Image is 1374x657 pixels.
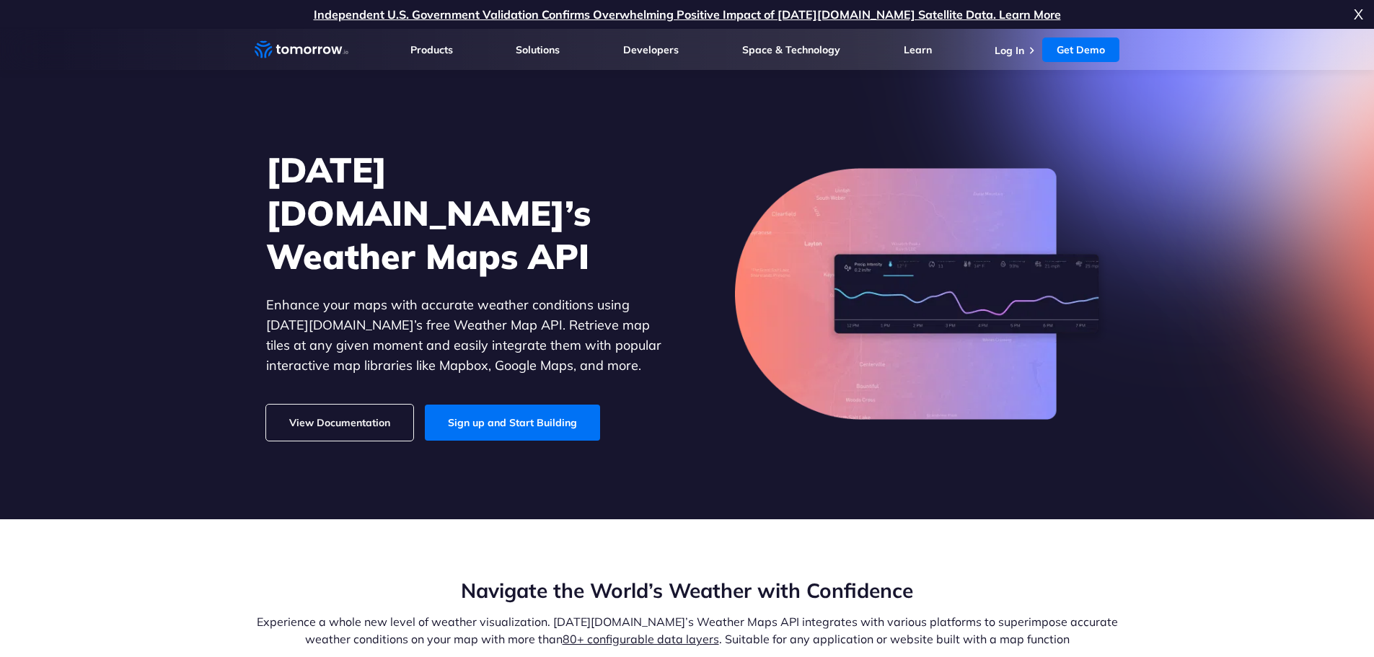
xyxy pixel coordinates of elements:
h1: [DATE][DOMAIN_NAME]’s Weather Maps API [266,148,663,278]
a: Space & Technology [742,43,840,56]
a: Independent U.S. Government Validation Confirms Overwhelming Positive Impact of [DATE][DOMAIN_NAM... [314,7,1061,22]
a: Get Demo [1042,38,1119,62]
a: Home link [255,39,348,61]
a: Products [410,43,453,56]
a: Solutions [516,43,560,56]
p: Enhance your maps with accurate weather conditions using [DATE][DOMAIN_NAME]’s free Weather Map A... [266,295,663,376]
a: View Documentation [266,405,413,441]
a: Log In [995,44,1024,57]
p: Experience a whole new level of weather visualization. [DATE][DOMAIN_NAME]’s Weather Maps API int... [255,613,1120,648]
h2: Navigate the World’s Weather with Confidence [255,577,1120,604]
a: 80+ configurable data layers [563,632,719,646]
a: Sign up and Start Building [425,405,600,441]
a: Developers [623,43,679,56]
a: Learn [904,43,932,56]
